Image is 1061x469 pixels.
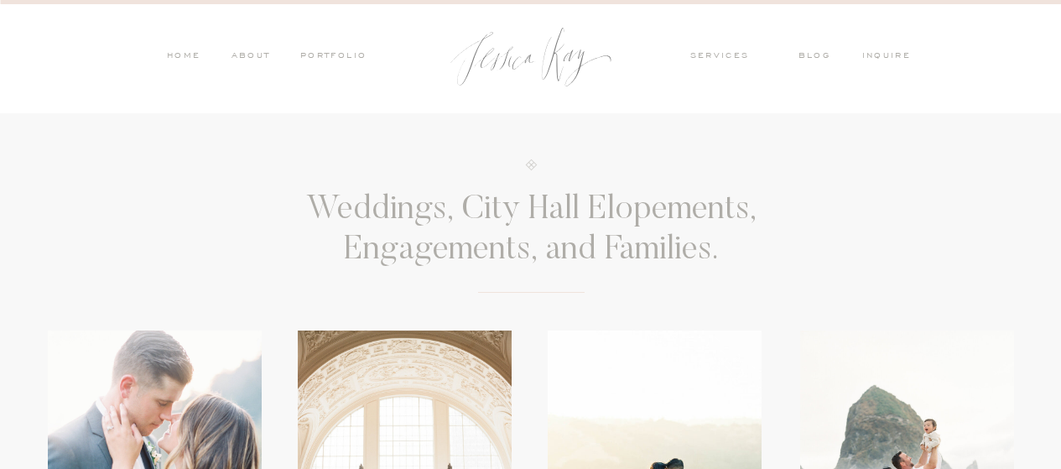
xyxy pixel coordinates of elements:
a: inquire [862,50,919,65]
a: blog [798,50,842,65]
a: services [690,50,772,65]
h3: Weddings, City Hall Elopements, Engagements, and Families. [231,190,832,272]
a: PORTFOLIO [298,50,367,65]
a: HOME [166,50,201,65]
a: ABOUT [227,50,271,65]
